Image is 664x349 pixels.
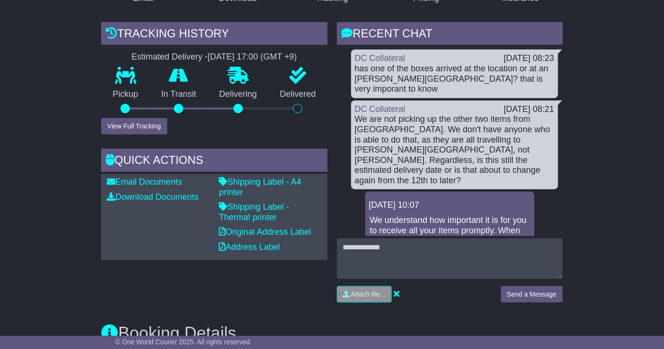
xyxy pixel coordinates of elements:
[101,52,327,62] div: Estimated Delivery -
[504,104,554,115] div: [DATE] 08:21
[355,104,405,114] a: DC Collateral
[107,192,198,202] a: Download Documents
[101,118,167,135] button: View Full Tracking
[355,64,554,94] div: has one of the boxes arrived at the location or at an [PERSON_NAME][GEOGRAPHIC_DATA]? that is ver...
[101,149,327,174] div: Quick Actions
[504,53,554,64] div: [DATE] 08:23
[219,177,301,197] a: Shipping Label - A4 printer
[207,52,297,62] div: [DATE] 17:00 (GMT +9)
[219,227,311,237] a: Original Address Label
[150,89,208,100] p: In Transit
[355,114,554,186] div: We are not picking up the other two items from [GEOGRAPHIC_DATA]. We don't have anyone who is abl...
[355,53,405,63] a: DC Collateral
[219,242,280,252] a: Address Label
[219,202,289,222] a: Shipping Label - Thermal printer
[268,89,328,100] p: Delivered
[101,324,563,343] h3: Booking Details
[501,286,563,303] button: Send a Message
[337,22,563,48] div: RECENT CHAT
[107,177,182,187] a: Email Documents
[101,89,150,100] p: Pickup
[207,89,268,100] p: Delivering
[115,338,252,346] span: © One World Courier 2025. All rights reserved.
[101,22,327,48] div: Tracking history
[370,215,530,266] p: We understand how important it is for you to receive all your items promptly. When we reached out...
[369,200,531,211] div: [DATE] 10:07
